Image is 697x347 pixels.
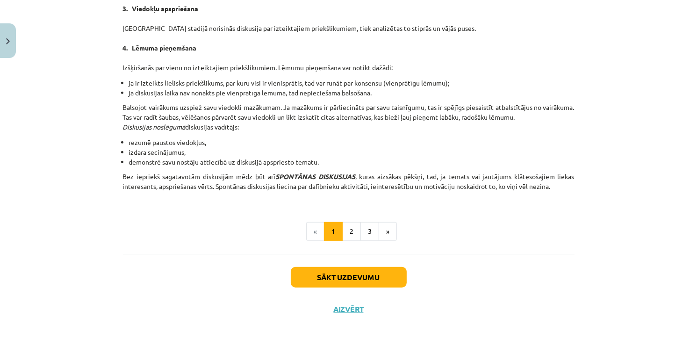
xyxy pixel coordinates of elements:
button: 1 [324,222,343,241]
strong: 4. Lēmuma pieņemšana [123,43,197,52]
li: demonstrē savu nostāju attiecībā uz diskusijā apspriesto tematu. [129,157,575,167]
p: Balsojot vairākums uzspiež savu viedokli mazākumam. Ja mazākums ir pārliecināts par savu taisnīgu... [123,102,575,132]
button: 3 [360,222,379,241]
em: SPONTĀNAS DISKUSIJAS [275,172,355,181]
li: ja ir izteikts lielisks priekšlikums, par kuru visi ir vienisprātis, tad var runāt par konsensu (... [129,78,575,88]
button: Sākt uzdevumu [291,267,407,288]
strong: 3. Viedokļu apspriešana [123,4,199,13]
li: rezumē paustos viedokļus, [129,137,575,147]
em: Diskusijas noslēgumā [123,123,186,131]
img: icon-close-lesson-0947bae3869378f0d4975bcd49f059093ad1ed9edebbc8119c70593378902aed.svg [6,38,10,44]
li: ja diskusijas laikā nav nonākts pie vienprātīga lēmuma, tad nepieciešama balsošana. [129,88,575,98]
nav: Page navigation example [123,222,575,241]
button: » [379,222,397,241]
button: 2 [342,222,361,241]
li: izdara secinājumus, [129,147,575,157]
button: Aizvērt [331,304,366,314]
p: Bez iepriekš sagatavotām diskusijām mēdz būt arī , kuras aizsākas pēkšņi, tad, ja temats vai jaut... [123,172,575,201]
